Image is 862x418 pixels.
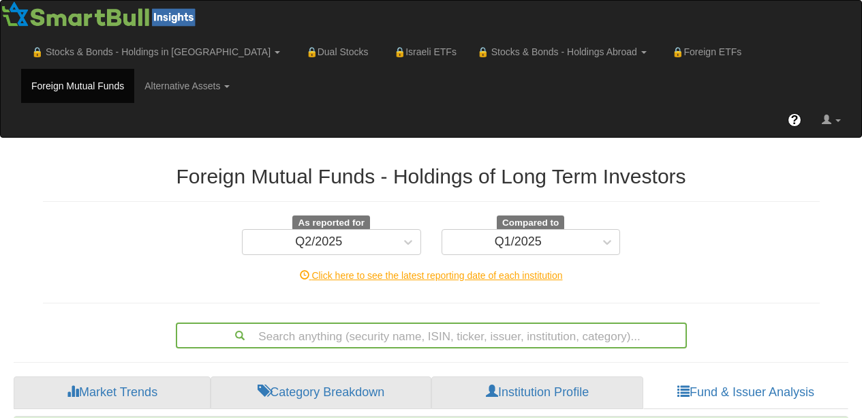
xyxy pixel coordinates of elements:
[431,376,643,409] a: Institution Profile
[467,35,657,69] a: 🔒 Stocks & Bonds - Holdings Abroad
[791,113,799,127] span: ?
[643,376,848,409] a: Fund & Issuer Analysis
[495,235,542,249] div: Q1/2025
[778,103,812,137] a: ?
[657,35,752,69] a: 🔒Foreign ETFs
[290,35,378,69] a: 🔒Dual Stocks
[33,269,830,282] div: Click here to see the latest reporting date of each institution
[378,35,466,69] a: 🔒Israeli ETFs
[211,376,431,409] a: Category Breakdown
[177,324,686,347] div: Search anything (security name, ISIN, ticker, issuer, institution, category)...
[292,215,370,230] span: As reported for
[21,35,290,69] a: 🔒 Stocks & Bonds - Holdings in [GEOGRAPHIC_DATA]
[14,376,211,409] a: Market Trends
[497,215,564,230] span: Compared to
[21,69,134,103] a: Foreign Mutual Funds
[295,235,342,249] div: Q2/2025
[134,69,240,103] a: Alternative Assets
[1,1,201,28] img: Smartbull
[43,165,820,188] h2: Foreign Mutual Funds - Holdings of Long Term Investors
